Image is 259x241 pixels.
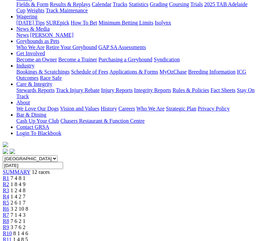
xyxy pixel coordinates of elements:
a: Coursing [169,1,189,7]
a: Greyhounds as Pets [16,38,59,44]
a: Get Involved [16,50,45,56]
a: Stewards Reports [16,87,55,93]
div: Wagering [16,20,256,26]
a: Bar & Dining [16,112,46,118]
a: 2025 TAB Adelaide Cup [16,1,247,13]
input: Select date [3,162,63,169]
a: Fact Sheets [211,87,235,93]
div: Care & Integrity [16,87,256,100]
a: News [16,32,29,38]
a: Wagering [16,14,37,19]
a: Become a Trainer [58,57,97,62]
a: Applications & Forms [109,69,158,75]
div: Get Involved [16,57,256,63]
a: Stay On Track [16,87,255,99]
a: Care & Integrity [16,81,52,87]
a: R1 [3,175,9,181]
a: Vision and Values [60,106,99,111]
span: 7 1 4 3 [11,212,26,218]
a: We Love Our Dogs [16,106,59,111]
img: facebook.svg [3,149,8,154]
a: Grading [150,1,168,7]
span: 3 2 10 8 [11,206,28,212]
span: 1 4 2 7 [11,194,26,199]
div: News & Media [16,32,256,38]
div: Bar & Dining [16,118,256,124]
span: 8 1 4 6 [13,230,28,236]
a: Results & Replays [50,1,90,7]
a: Trials [190,1,203,7]
span: 7 6 2 1 [11,218,26,224]
a: Race Safe [40,75,62,81]
a: Weights [27,7,44,13]
a: Integrity Reports [134,87,171,93]
span: 1 8 4 9 [11,181,26,187]
a: Injury Reports [101,87,133,93]
span: 2 6 1 7 [11,200,26,206]
span: 1 2 4 8 [11,187,26,193]
a: History [101,106,117,111]
a: Schedule of Fees [71,69,108,75]
a: Rules & Policies [172,87,209,93]
a: ICG Outcomes [16,69,246,81]
a: Contact GRSA [16,124,49,130]
a: Minimum Betting Limits [98,20,153,26]
div: Industry [16,69,256,81]
a: R6 [3,206,9,212]
a: R3 [3,187,9,193]
a: Fields & Form [16,1,48,7]
a: News & Media [16,26,50,32]
a: SUMMARY [3,169,30,175]
a: Careers [118,106,135,111]
a: Industry [16,63,34,69]
a: Login To Blackbook [16,130,61,136]
a: Bookings & Scratchings [16,69,70,75]
a: Syndication [154,57,180,62]
span: 7 4 8 1 [11,175,26,181]
a: [PERSON_NAME] [30,32,73,38]
div: Greyhounds as Pets [16,44,256,50]
a: R9 [3,224,9,230]
a: Purchasing a Greyhound [98,57,152,62]
a: Privacy Policy [198,106,230,111]
a: How To Bet [71,20,97,26]
a: Who We Are [16,44,45,50]
a: R8 [3,218,9,224]
a: Who We Are [136,106,165,111]
a: Calendar [92,1,111,7]
a: R5 [3,200,9,206]
a: R10 [3,230,12,236]
a: Tracks [113,1,127,7]
div: Racing [16,1,256,14]
a: [DATE] Tips [16,20,45,26]
a: R2 [3,181,9,187]
a: R4 [3,194,9,199]
img: twitter.svg [10,149,15,154]
a: Retire Your Greyhound [46,44,97,50]
span: 12 races [32,169,50,175]
span: 3 7 6 2 [11,224,26,230]
a: MyOzChase [159,69,187,75]
div: About [16,106,256,112]
a: About [16,100,30,105]
a: Cash Up Your Club [16,118,59,124]
a: R7 [3,212,9,218]
a: SUREpick [46,20,69,26]
a: Statistics [129,1,149,7]
a: GAP SA Assessments [98,44,146,50]
a: Chasers Restaurant & Function Centre [60,118,144,124]
a: Isolynx [155,20,171,26]
a: Become an Owner [16,57,57,62]
a: Breeding Information [188,69,235,75]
